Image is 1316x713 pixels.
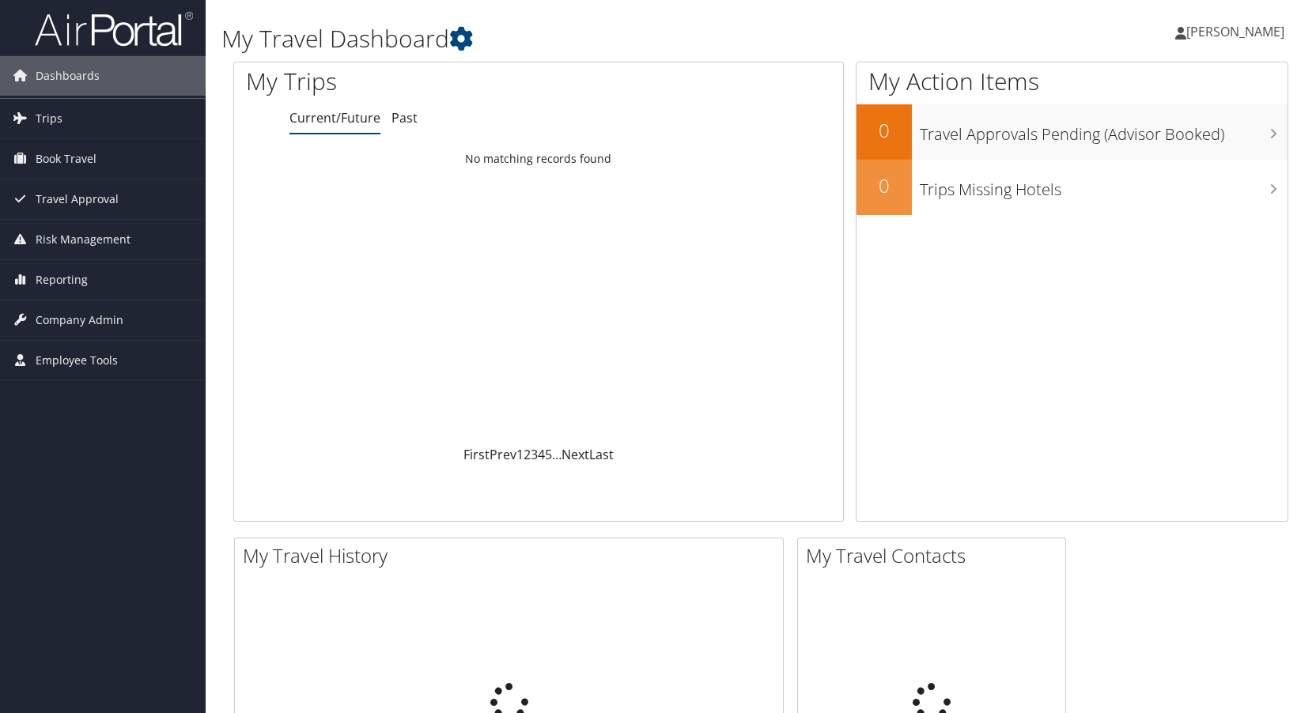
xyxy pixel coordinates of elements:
a: 2 [524,446,531,463]
a: Past [391,109,418,126]
h1: My Action Items [857,65,1288,98]
span: Dashboards [36,56,100,96]
span: Employee Tools [36,341,118,380]
h2: 0 [857,117,912,144]
h2: My Travel History [243,542,783,569]
img: airportal-logo.png [35,10,193,47]
a: Next [562,446,589,463]
h2: My Travel Contacts [806,542,1065,569]
a: 0Trips Missing Hotels [857,160,1288,215]
span: [PERSON_NAME] [1186,23,1284,40]
a: [PERSON_NAME] [1175,8,1300,55]
a: 0Travel Approvals Pending (Advisor Booked) [857,104,1288,160]
a: 1 [516,446,524,463]
h2: 0 [857,172,912,199]
span: Reporting [36,260,88,300]
a: 5 [545,446,552,463]
span: … [552,446,562,463]
h3: Trips Missing Hotels [920,171,1288,201]
span: Trips [36,99,62,138]
a: Current/Future [289,109,380,126]
span: Risk Management [36,220,130,259]
td: No matching records found [234,145,843,173]
span: Book Travel [36,139,96,179]
a: Prev [490,446,516,463]
a: 3 [531,446,538,463]
h3: Travel Approvals Pending (Advisor Booked) [920,115,1288,145]
span: Travel Approval [36,179,119,219]
span: Company Admin [36,300,123,340]
h1: My Travel Dashboard [221,22,940,55]
a: 4 [538,446,545,463]
h1: My Trips [246,65,577,98]
a: Last [589,446,614,463]
a: First [463,446,490,463]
